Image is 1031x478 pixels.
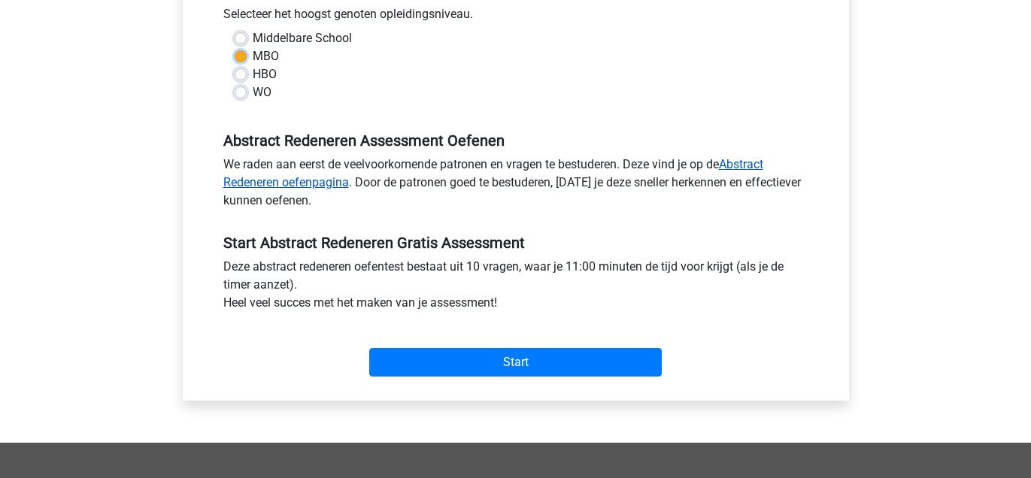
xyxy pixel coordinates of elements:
div: Deze abstract redeneren oefentest bestaat uit 10 vragen, waar je 11:00 minuten de tijd voor krijg... [212,258,820,318]
div: Selecteer het hoogst genoten opleidingsniveau. [212,5,820,29]
label: WO [253,83,271,101]
label: MBO [253,47,279,65]
label: HBO [253,65,277,83]
h5: Start Abstract Redeneren Gratis Assessment [223,234,808,252]
input: Start [369,348,662,377]
div: We raden aan eerst de veelvoorkomende patronen en vragen te bestuderen. Deze vind je op de . Door... [212,156,820,216]
h5: Abstract Redeneren Assessment Oefenen [223,132,808,150]
label: Middelbare School [253,29,352,47]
